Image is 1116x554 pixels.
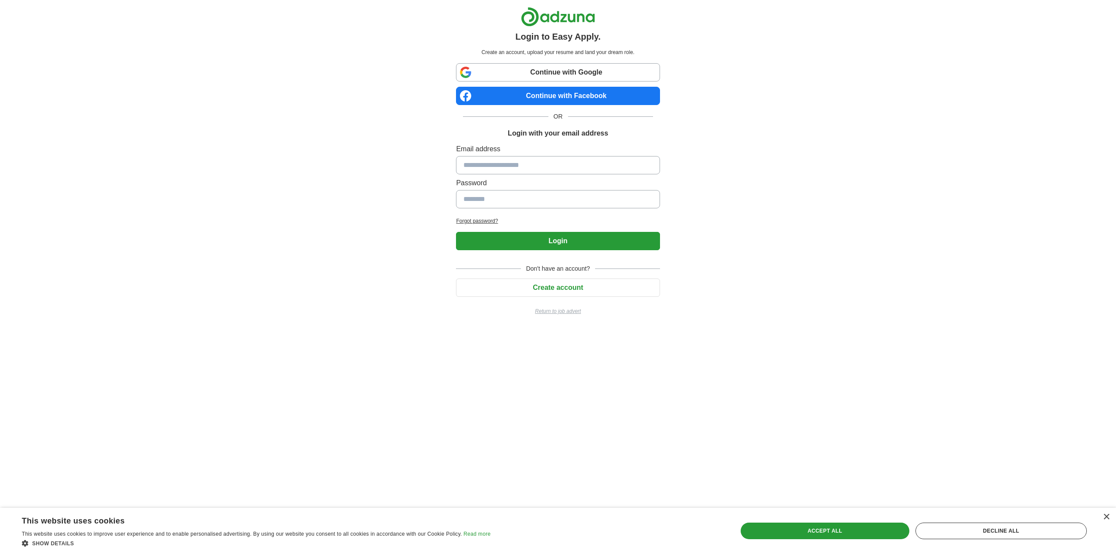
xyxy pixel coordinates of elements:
div: Show details [22,539,490,547]
div: Accept all [741,523,909,539]
img: Adzuna logo [521,7,595,27]
h1: Login with your email address [508,128,608,139]
div: Decline all [915,523,1087,539]
h1: Login to Easy Apply. [515,30,601,43]
a: Read more, opens a new window [463,531,490,537]
div: This website uses cookies [22,513,469,526]
div: Close [1103,514,1109,520]
span: Don't have an account? [521,264,595,273]
label: Email address [456,144,660,154]
a: Forgot password? [456,217,660,225]
a: Return to job advert [456,307,660,315]
span: This website uses cookies to improve user experience and to enable personalised advertising. By u... [22,531,462,537]
p: Create an account, upload your resume and land your dream role. [458,48,658,56]
label: Password [456,178,660,188]
button: Login [456,232,660,250]
span: Show details [32,540,74,547]
a: Create account [456,284,660,291]
a: Continue with Facebook [456,87,660,105]
button: Create account [456,279,660,297]
a: Continue with Google [456,63,660,82]
span: OR [548,112,568,121]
